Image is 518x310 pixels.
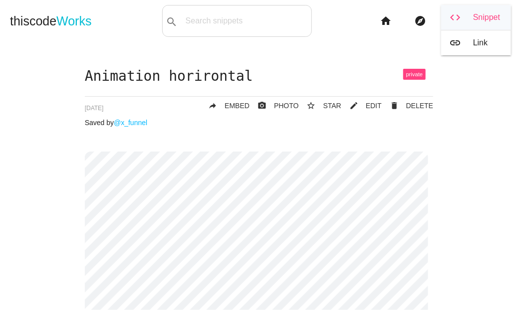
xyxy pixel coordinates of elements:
a: @x_funnel [114,119,147,127]
span: DELETE [406,102,433,110]
span: EMBED [225,102,250,110]
p: Saved by [85,119,434,127]
a: replyEMBED [200,97,250,115]
button: search [163,5,181,36]
i: search [166,6,178,38]
i: delete [390,97,399,115]
a: mode_editEDIT [341,97,382,115]
i: home [380,5,392,37]
span: [DATE] [85,105,104,112]
i: code [449,12,461,23]
span: Works [56,14,91,28]
span: EDIT [366,102,382,110]
i: explore [414,5,426,37]
i: photo_camera [258,97,266,115]
span: PHOTO [274,102,299,110]
i: star_border [307,97,316,115]
i: mode_edit [349,97,358,115]
a: codeSnippet [441,5,511,30]
a: thiscodeWorks [10,5,92,37]
span: STAR [323,102,341,110]
a: linkLink [441,30,511,55]
button: star_borderSTAR [299,97,341,115]
a: Delete Post [382,97,433,115]
i: reply [208,97,217,115]
h1: Animation horirontal [85,69,434,84]
input: Search snippets [181,10,311,31]
i: link [449,37,461,48]
a: photo_cameraPHOTO [250,97,299,115]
